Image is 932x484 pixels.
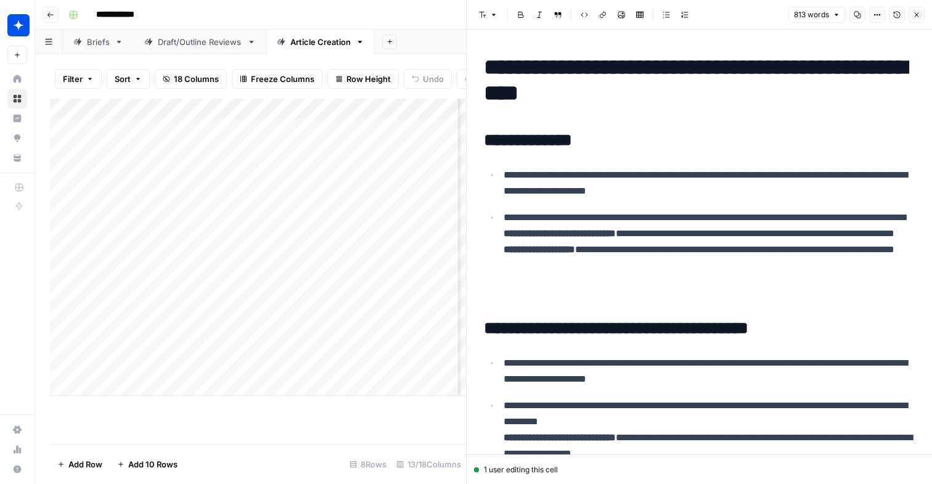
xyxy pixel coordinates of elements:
[7,89,27,109] a: Browse
[404,69,452,89] button: Undo
[7,10,27,41] button: Workspace: Wiz
[290,36,351,48] div: Article Creation
[134,30,266,54] a: Draft/Outline Reviews
[794,9,829,20] span: 813 words
[68,458,102,470] span: Add Row
[232,69,322,89] button: Freeze Columns
[7,14,30,36] img: Wiz Logo
[7,109,27,128] a: Insights
[345,454,391,474] div: 8 Rows
[158,36,242,48] div: Draft/Outline Reviews
[251,73,314,85] span: Freeze Columns
[63,73,83,85] span: Filter
[7,420,27,440] a: Settings
[174,73,219,85] span: 18 Columns
[110,454,185,474] button: Add 10 Rows
[55,69,102,89] button: Filter
[87,36,110,48] div: Briefs
[7,440,27,459] a: Usage
[7,69,27,89] a: Home
[788,7,846,23] button: 813 words
[107,69,150,89] button: Sort
[155,69,227,89] button: 18 Columns
[7,459,27,479] button: Help + Support
[115,73,131,85] span: Sort
[50,454,110,474] button: Add Row
[63,30,134,54] a: Briefs
[346,73,391,85] span: Row Height
[327,69,399,89] button: Row Height
[474,464,925,475] div: 1 user editing this cell
[128,458,178,470] span: Add 10 Rows
[266,30,375,54] a: Article Creation
[7,128,27,148] a: Opportunities
[391,454,466,474] div: 13/18 Columns
[7,148,27,168] a: Your Data
[423,73,444,85] span: Undo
